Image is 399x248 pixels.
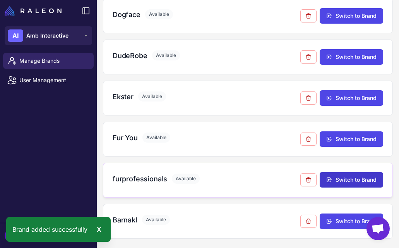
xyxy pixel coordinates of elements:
div: AI [8,29,23,42]
button: AIAmb Interactive [5,26,92,45]
button: Switch to Brand [320,172,383,188]
button: Remove from agency [300,215,317,228]
button: Remove from agency [300,9,317,22]
a: Raleon Logo [5,6,65,15]
button: Switch to Brand [320,8,383,24]
span: Available [142,133,170,143]
span: Amb Interactive [26,31,68,40]
button: Remove from agency [300,50,317,64]
button: Switch to Brand [320,214,383,229]
button: Switch to Brand [320,131,383,147]
h3: Ekster [113,91,134,102]
div: Brand added successfully [6,217,111,242]
h3: Barnakl [113,215,137,225]
a: Manage Brands [3,53,94,69]
span: Available [145,9,173,19]
span: Available [172,174,200,184]
a: User Management [3,72,94,88]
img: Raleon Logo [5,6,62,15]
button: Switch to Brand [320,90,383,106]
span: Available [142,215,170,225]
h3: DudeRobe [113,50,147,61]
h3: furprofessionals [113,174,167,184]
div: Open chat [366,217,390,240]
h3: Fur You [113,133,138,143]
div: MV [5,229,20,242]
span: User Management [19,76,87,84]
h3: Dogface [113,9,140,20]
button: Remove from agency [300,173,317,186]
span: Available [138,91,166,102]
div: X [94,223,104,236]
button: Remove from agency [300,133,317,146]
span: Available [152,50,180,60]
button: Remove from agency [300,91,317,105]
button: Switch to Brand [320,49,383,65]
span: Manage Brands [19,57,87,65]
